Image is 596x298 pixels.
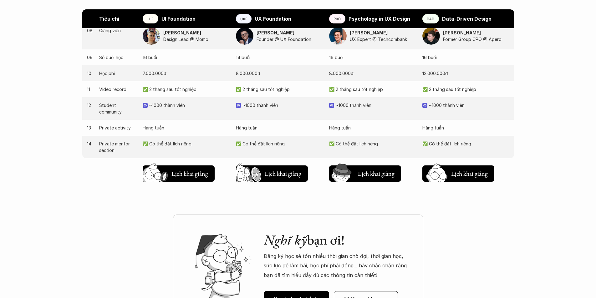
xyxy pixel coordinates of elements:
p: ~1000 thành viên [336,102,416,109]
p: Hàng tuần [143,124,230,131]
p: 16 buổi [422,54,509,61]
p: 8.000.000đ [236,70,323,77]
strong: Tiêu chí [99,16,119,22]
strong: UX Foundation [255,16,291,22]
a: Lịch khai giảng [143,163,215,182]
p: 10 [87,70,93,77]
p: Học phí [99,70,136,77]
p: PXD [334,17,341,21]
button: Lịch khai giảng [329,165,401,182]
p: 11 [87,86,93,93]
p: UXF [240,17,247,21]
em: Nghĩ kỹ [264,231,307,249]
p: Giảng viên [99,27,136,34]
p: 7.000.000đ [143,70,230,77]
p: Số buổi học [99,54,136,61]
p: ~1000 thành viên [149,102,230,109]
p: Student community [99,102,136,115]
p: Founder @ UX Foundation [257,36,323,43]
strong: Data-Driven Design [442,16,492,22]
strong: UI Foundation [161,16,196,22]
h5: Lịch khai giảng [357,169,395,178]
strong: [PERSON_NAME] [350,30,388,35]
a: Lịch khai giảng [236,163,308,182]
p: ~1000 thành viên [429,102,509,109]
p: ✅ Có thể đặt lịch riêng [329,140,416,147]
strong: [PERSON_NAME] [257,30,294,35]
p: Former Group CPO @ Apero [443,36,509,43]
p: 09 [87,54,93,61]
a: Lịch khai giảng [422,163,494,182]
p: 16 buổi [329,54,416,61]
p: 14 buổi [236,54,323,61]
p: Design Lead @ Momo [163,36,230,43]
p: 8.000.000đ [329,70,416,77]
strong: [PERSON_NAME] [443,30,481,35]
p: ✅ 2 tháng sau tốt nghiệp [236,86,323,93]
p: ✅ Có thể đặt lịch riêng [236,140,323,147]
h2: bạn ơi! [264,232,411,248]
strong: [PERSON_NAME] [163,30,201,35]
p: Hàng tuần [329,124,416,131]
p: Private activity [99,124,136,131]
a: Lịch khai giảng [329,163,401,182]
button: Lịch khai giảng [422,165,494,182]
p: ✅ 2 tháng sau tốt nghiệp [422,86,509,93]
strong: Psychology in UX Design [349,16,410,22]
h5: Lịch khai giảng [171,169,208,178]
p: ✅ 2 tháng sau tốt nghiệp [143,86,230,93]
p: 16 buổi [143,54,230,61]
p: ~1000 thành viên [242,102,323,109]
p: 13 [87,124,93,131]
h5: Lịch khai giảng [451,169,488,178]
p: UIF [148,17,154,21]
p: 12.000.000đ [422,70,509,77]
p: Hàng tuần [422,124,509,131]
p: DAD [427,17,435,21]
p: ✅ 2 tháng sau tốt nghiệp [329,86,416,93]
p: 08 [87,27,93,34]
p: Private mentor section [99,140,136,154]
button: Lịch khai giảng [236,165,308,182]
h5: Lịch khai giảng [264,169,302,178]
button: Lịch khai giảng [143,165,215,182]
p: ✅ Có thể đặt lịch riêng [143,140,230,147]
p: 12 [87,102,93,109]
p: UX Expert @ Techcombank [350,36,416,43]
p: Hàng tuần [236,124,323,131]
p: Đăng ký học sẽ tốn nhiều thời gian chờ đợi, thời gian học, sức lực để làm bài, học phí phải đóng.... [264,251,411,280]
p: ✅ Có thể đặt lịch riêng [422,140,509,147]
p: 14 [87,140,93,147]
p: Video record [99,86,136,93]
